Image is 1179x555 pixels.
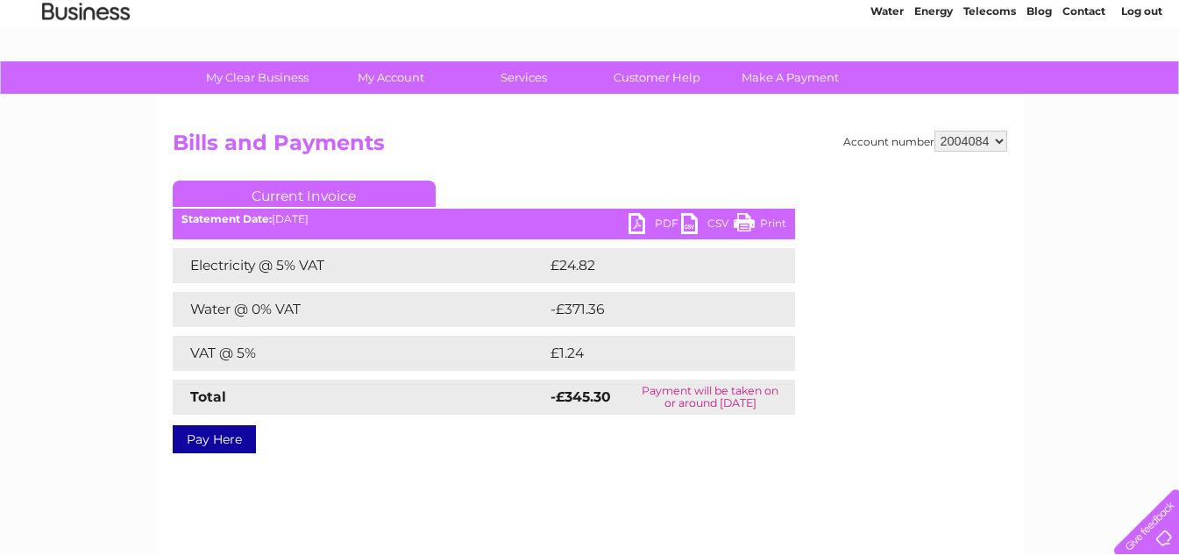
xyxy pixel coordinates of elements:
a: Contact [1062,75,1105,88]
a: Current Invoice [173,181,436,207]
strong: -£345.30 [550,388,611,405]
div: Clear Business is a trading name of Verastar Limited (registered in [GEOGRAPHIC_DATA] No. 3667643... [176,10,1005,85]
td: -£371.36 [546,292,764,327]
a: Energy [914,75,953,88]
h2: Bills and Payments [173,131,1007,164]
a: 0333 014 3131 [849,9,969,31]
div: [DATE] [173,213,795,225]
a: Pay Here [173,425,256,453]
img: logo.png [41,46,131,99]
a: Water [870,75,904,88]
td: £1.24 [546,336,752,371]
td: VAT @ 5% [173,336,546,371]
a: Telecoms [963,75,1016,88]
a: Services [451,61,596,94]
div: Account number [843,131,1007,152]
a: My Account [318,61,463,94]
a: Blog [1026,75,1052,88]
td: Water @ 0% VAT [173,292,546,327]
a: Log out [1121,75,1162,88]
strong: Total [190,388,226,405]
td: Electricity @ 5% VAT [173,248,546,283]
a: Make A Payment [718,61,863,94]
a: CSV [681,213,734,238]
td: Payment will be taken on or around [DATE] [626,380,794,415]
a: My Clear Business [185,61,330,94]
td: £24.82 [546,248,760,283]
a: Customer Help [585,61,729,94]
b: Statement Date: [181,212,272,225]
a: PDF [629,213,681,238]
a: Print [734,213,786,238]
